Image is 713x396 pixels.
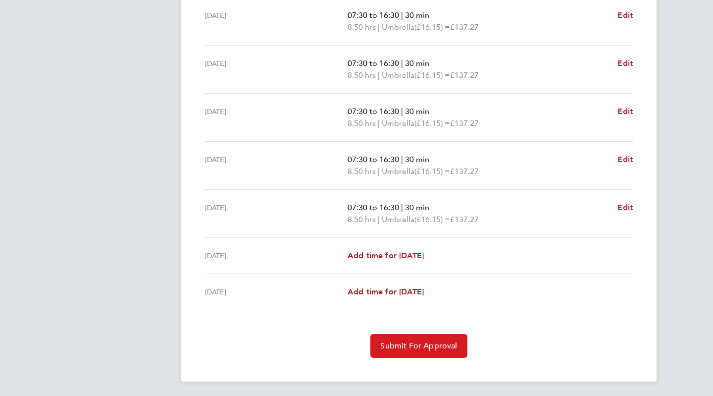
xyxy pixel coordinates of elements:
[450,118,479,128] span: £137.27
[617,155,633,164] span: Edit
[378,70,380,80] span: |
[382,69,414,81] span: Umbrella
[205,57,348,81] div: [DATE]
[401,10,403,20] span: |
[617,107,633,116] span: Edit
[450,167,479,176] span: £137.27
[414,118,450,128] span: (£16.15) =
[348,70,376,80] span: 8.50 hrs
[450,215,479,224] span: £137.27
[348,251,424,260] span: Add time for [DATE]
[378,215,380,224] span: |
[405,58,429,68] span: 30 min
[617,10,633,20] span: Edit
[348,167,376,176] span: 8.50 hrs
[205,286,348,298] div: [DATE]
[205,154,348,177] div: [DATE]
[348,250,424,262] a: Add time for [DATE]
[348,107,399,116] span: 07:30 to 16:30
[401,58,403,68] span: |
[617,154,633,166] a: Edit
[205,250,348,262] div: [DATE]
[348,10,399,20] span: 07:30 to 16:30
[617,57,633,69] a: Edit
[370,334,467,358] button: Submit For Approval
[380,341,457,351] span: Submit For Approval
[348,203,399,212] span: 07:30 to 16:30
[378,118,380,128] span: |
[348,287,424,296] span: Add time for [DATE]
[617,202,633,214] a: Edit
[405,203,429,212] span: 30 min
[348,215,376,224] span: 8.50 hrs
[348,58,399,68] span: 07:30 to 16:30
[617,58,633,68] span: Edit
[401,203,403,212] span: |
[205,9,348,33] div: [DATE]
[617,106,633,117] a: Edit
[401,107,403,116] span: |
[348,118,376,128] span: 8.50 hrs
[617,203,633,212] span: Edit
[378,167,380,176] span: |
[348,155,399,164] span: 07:30 to 16:30
[205,202,348,226] div: [DATE]
[617,9,633,21] a: Edit
[405,155,429,164] span: 30 min
[348,286,424,298] a: Add time for [DATE]
[382,117,414,129] span: Umbrella
[382,21,414,33] span: Umbrella
[405,107,429,116] span: 30 min
[348,22,376,32] span: 8.50 hrs
[405,10,429,20] span: 30 min
[401,155,403,164] span: |
[205,106,348,129] div: [DATE]
[450,70,479,80] span: £137.27
[414,22,450,32] span: (£16.15) =
[414,215,450,224] span: (£16.15) =
[382,214,414,226] span: Umbrella
[414,167,450,176] span: (£16.15) =
[450,22,479,32] span: £137.27
[382,166,414,177] span: Umbrella
[378,22,380,32] span: |
[414,70,450,80] span: (£16.15) =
